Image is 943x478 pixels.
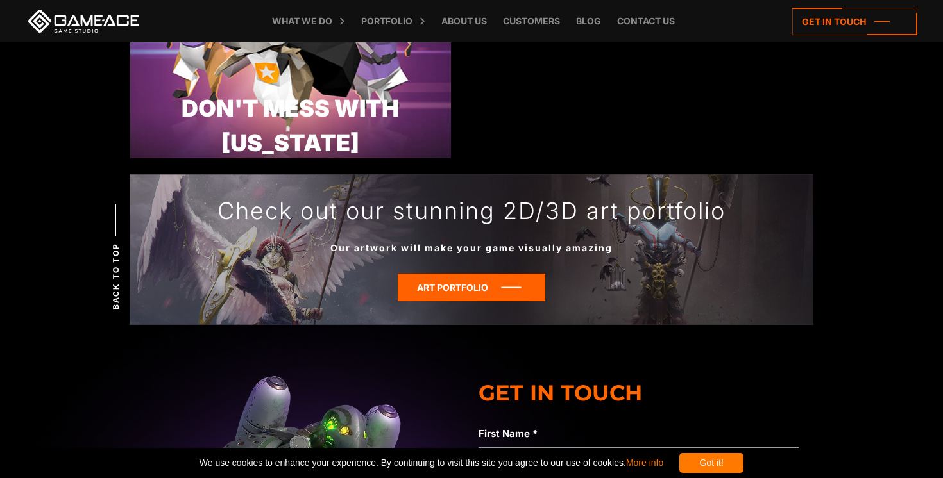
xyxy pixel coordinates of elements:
a: art portfolio [398,274,545,301]
div: Don't Mess with [US_STATE] [130,91,451,160]
div: Our artwork will make your game visually amazing [130,241,813,254]
span: Back to top [110,243,122,309]
div: Got it! [679,453,743,473]
div: Check out our stunning 2D/3D art portfolio [130,194,813,228]
span: We use cookies to enhance your experience. By continuing to visit this site you agree to our use ... [200,453,663,473]
a: More info [626,457,663,468]
label: First Name * [479,426,798,441]
a: Get in touch [792,8,917,35]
